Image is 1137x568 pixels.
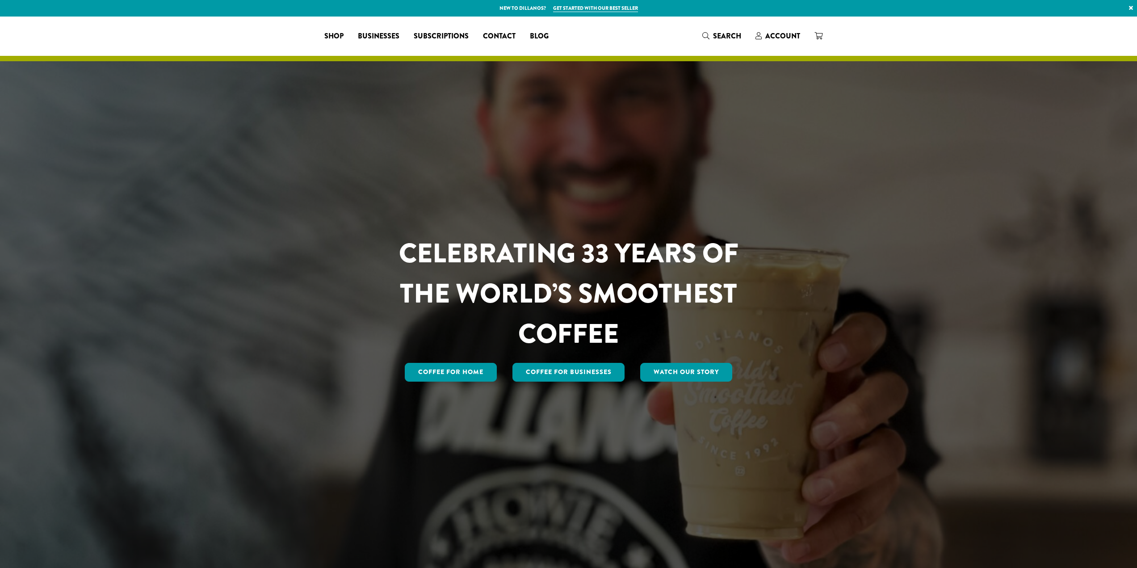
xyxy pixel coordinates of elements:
h1: CELEBRATING 33 YEARS OF THE WORLD’S SMOOTHEST COFFEE [373,233,765,354]
span: Blog [530,31,549,42]
span: Shop [324,31,344,42]
a: Get started with our best seller [553,4,638,12]
span: Contact [483,31,516,42]
span: Businesses [358,31,399,42]
a: Coffee For Businesses [512,363,625,382]
a: Shop [317,29,351,43]
span: Subscriptions [414,31,469,42]
a: Coffee for Home [405,363,497,382]
a: Watch Our Story [640,363,732,382]
a: Search [695,29,748,43]
span: Search [713,31,741,41]
span: Account [765,31,800,41]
